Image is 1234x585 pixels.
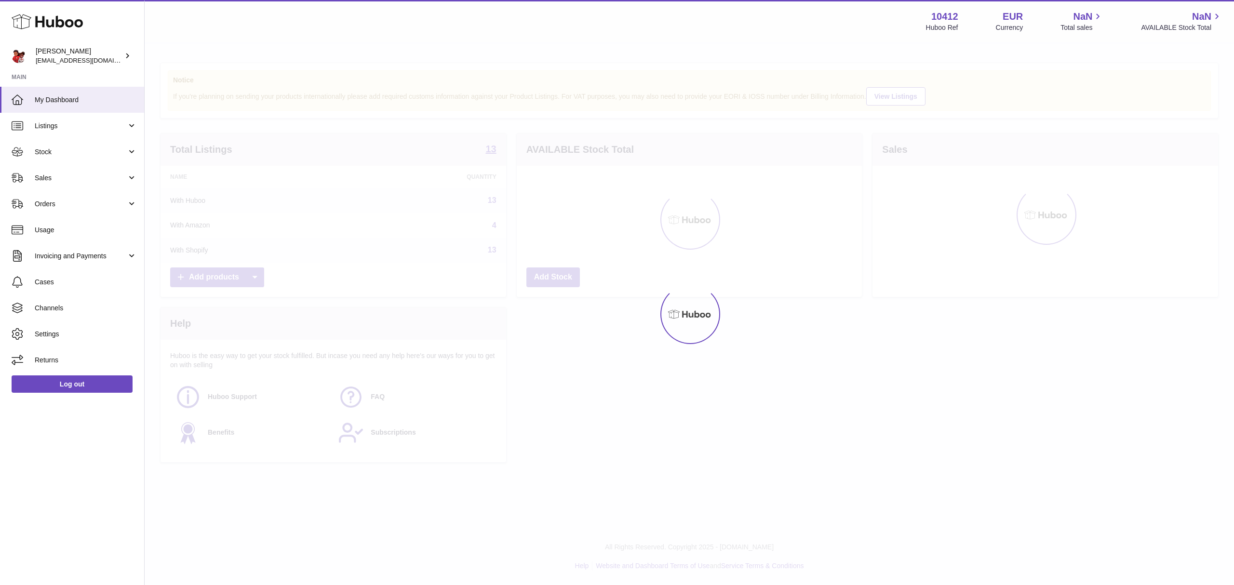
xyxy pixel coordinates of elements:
a: NaN Total sales [1060,10,1103,32]
span: NaN [1073,10,1092,23]
span: NaN [1192,10,1211,23]
div: Huboo Ref [926,23,958,32]
span: Invoicing and Payments [35,252,127,261]
strong: EUR [1003,10,1023,23]
span: Settings [35,330,137,339]
span: Total sales [1060,23,1103,32]
span: My Dashboard [35,95,137,105]
strong: 10412 [931,10,958,23]
span: Usage [35,226,137,235]
span: AVAILABLE Stock Total [1141,23,1222,32]
span: Sales [35,173,127,183]
span: [EMAIL_ADDRESS][DOMAIN_NAME] [36,56,142,64]
div: [PERSON_NAME] [36,47,122,65]
span: Channels [35,304,137,313]
span: Orders [35,199,127,209]
span: Listings [35,121,127,131]
div: Currency [996,23,1023,32]
a: NaN AVAILABLE Stock Total [1141,10,1222,32]
span: Stock [35,147,127,157]
span: Cases [35,278,137,287]
span: Returns [35,356,137,365]
img: internalAdmin-10412@internal.huboo.com [12,49,26,63]
a: Log out [12,375,133,393]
